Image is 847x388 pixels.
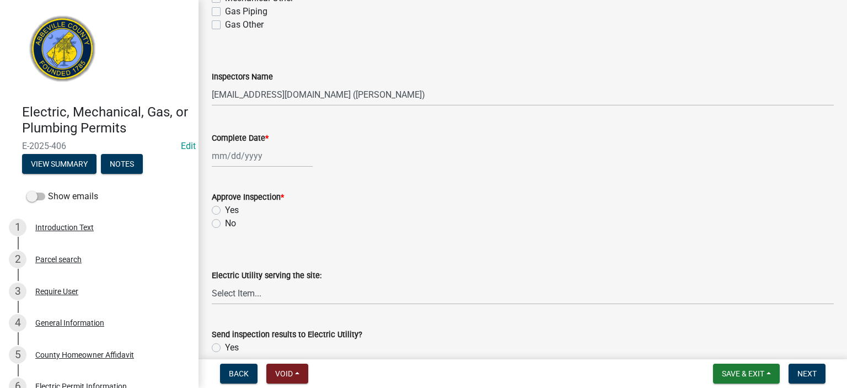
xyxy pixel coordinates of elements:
wm-modal-confirm: Edit Application Number [181,141,196,151]
label: Send inspection results to Electric Utility? [212,331,362,339]
div: General Information [35,319,104,327]
div: 1 [9,219,26,236]
label: No [225,354,236,368]
button: Next [789,364,825,384]
span: Back [229,369,249,378]
button: Back [220,364,258,384]
button: Notes [101,154,143,174]
div: 2 [9,251,26,268]
label: Approve Inspection [212,194,284,201]
label: Gas Piping [225,5,267,18]
div: Require User [35,288,78,295]
wm-modal-confirm: Notes [101,160,143,169]
input: mm/dd/yyyy [212,145,313,167]
div: 3 [9,283,26,300]
img: Abbeville County, South Carolina [22,12,103,93]
label: Electric Utility serving the site: [212,272,321,280]
label: Complete Date [212,135,269,142]
a: Edit [181,141,196,151]
div: 5 [9,346,26,364]
div: County Homeowner Affidavit [35,351,134,359]
span: Next [797,369,817,378]
label: Yes [225,341,239,354]
div: 4 [9,314,26,332]
span: Save & Exit [722,369,764,378]
div: Parcel search [35,256,82,263]
label: No [225,217,236,230]
button: View Summary [22,154,97,174]
label: Gas Other [225,18,264,31]
button: Void [266,364,308,384]
div: Introduction Text [35,224,94,231]
wm-modal-confirm: Summary [22,160,97,169]
button: Save & Exit [713,364,780,384]
span: E-2025-406 [22,141,176,151]
label: Inspectors Name [212,73,273,81]
label: Show emails [26,190,98,203]
span: Void [275,369,293,378]
h4: Electric, Mechanical, Gas, or Plumbing Permits [22,104,190,136]
label: Yes [225,204,239,217]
